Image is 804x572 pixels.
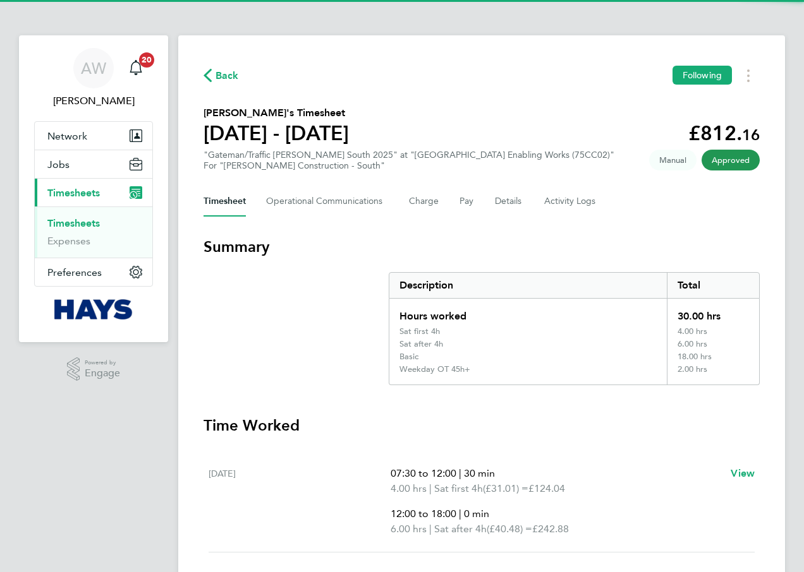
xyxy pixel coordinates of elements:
div: Basic [399,352,418,362]
a: 20 [123,48,149,88]
span: Jobs [47,158,70,170]
div: Weekday OT 45h+ [399,364,470,374]
span: Sat after 4h [434,521,487,537]
span: 07:30 to 12:00 [391,467,456,479]
span: 20 [139,52,154,68]
span: (£31.01) = [483,482,528,494]
span: 4.00 hrs [391,482,427,494]
span: (£40.48) = [487,523,532,535]
div: For "[PERSON_NAME] Construction - South" [204,160,614,171]
span: £242.88 [532,523,569,535]
span: | [429,523,432,535]
span: AW [81,60,106,76]
span: Engage [85,368,120,379]
h2: [PERSON_NAME]'s Timesheet [204,105,349,121]
span: Preferences [47,266,102,278]
button: Jobs [35,150,152,178]
div: Timesheets [35,206,152,258]
span: This timesheet has been approved. [702,150,760,170]
a: Expenses [47,235,90,247]
button: Timesheet [204,186,246,217]
span: 16 [742,126,760,144]
button: Details [495,186,524,217]
a: Go to home page [34,299,153,319]
span: | [459,508,461,520]
div: 6.00 hrs [667,339,759,352]
span: Timesheets [47,187,100,199]
img: hays-logo-retina.png [54,299,133,319]
div: Sat first 4h [399,326,440,337]
button: Timesheets Menu [737,66,760,85]
span: Powered by [85,357,120,368]
span: 6.00 hrs [391,523,427,535]
button: Back [204,68,239,83]
app-decimal: £812. [688,121,760,145]
div: 30.00 hrs [667,299,759,326]
span: 12:00 to 18:00 [391,508,456,520]
span: Network [47,130,87,142]
div: Summary [389,272,760,385]
span: £124.04 [528,482,565,494]
span: Following [683,69,722,81]
a: View [731,466,755,481]
span: Back [216,68,239,83]
button: Activity Logs [544,186,597,217]
span: View [731,467,755,479]
span: This timesheet was manually created. [649,150,697,170]
div: 18.00 hrs [667,352,759,364]
span: | [459,467,461,479]
button: Network [35,122,152,150]
div: [DATE] [209,466,391,537]
a: Timesheets [47,217,100,229]
div: 2.00 hrs [667,364,759,384]
a: Powered byEngage [67,357,121,381]
nav: Main navigation [19,35,168,342]
div: Total [667,273,759,298]
div: Description [389,273,667,298]
div: Hours worked [389,299,667,326]
h3: Time Worked [204,415,760,436]
a: AW[PERSON_NAME] [34,48,153,109]
span: | [429,482,432,494]
h3: Summary [204,237,760,257]
button: Timesheets [35,179,152,206]
div: "Gateman/Traffic [PERSON_NAME] South 2025" at "[GEOGRAPHIC_DATA] Enabling Works (75CC02)" [204,150,614,171]
h1: [DATE] - [DATE] [204,121,349,146]
span: 0 min [464,508,489,520]
div: Sat after 4h [399,339,443,349]
button: Operational Communications [266,186,389,217]
button: Pay [460,186,475,217]
button: Following [673,66,732,85]
button: Preferences [35,258,152,286]
span: 30 min [464,467,495,479]
span: Alan Watts [34,93,153,109]
div: 4.00 hrs [667,326,759,339]
span: Sat first 4h [434,481,483,496]
button: Charge [409,186,439,217]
